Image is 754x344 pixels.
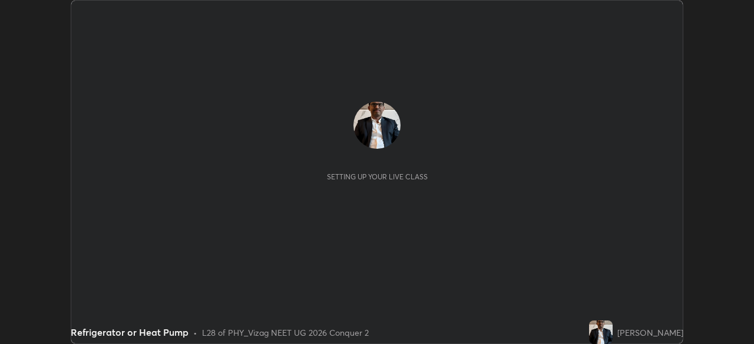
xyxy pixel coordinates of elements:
img: 5fdc241a2bff4ab79b281eb58cfa3e4d.jpg [353,102,401,149]
div: Refrigerator or Heat Pump [71,325,188,339]
div: Setting up your live class [327,172,428,181]
img: 5fdc241a2bff4ab79b281eb58cfa3e4d.jpg [589,320,613,344]
div: L28 of PHY_Vizag NEET UG 2026 Conquer 2 [202,326,369,339]
div: • [193,326,197,339]
div: [PERSON_NAME] [617,326,683,339]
